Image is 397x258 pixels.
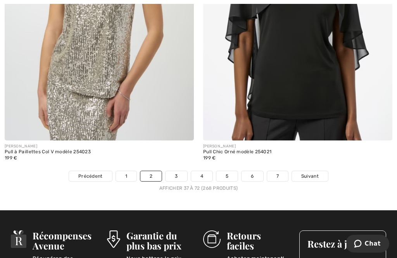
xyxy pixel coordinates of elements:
a: 7 [267,171,288,181]
span: Précédent [78,173,103,180]
img: Récompenses Avenue [11,230,26,248]
a: Suivant [292,171,328,181]
a: 2 [140,171,162,181]
div: [PERSON_NAME] [5,144,194,149]
h3: Récompenses Avenue [33,230,98,251]
span: 199 € [203,155,216,161]
span: Suivant [301,173,319,180]
img: Retours faciles [203,230,221,248]
a: 1 [116,171,136,181]
div: Pull à Paillettes Col V modèle 254023 [5,149,194,155]
h3: Retours faciles [227,230,290,251]
span: 199 € [5,155,17,161]
div: Pull Chic Orné modèle 254021 [203,149,392,155]
a: 3 [166,171,187,181]
h3: Garantie du plus bas prix [126,230,194,251]
iframe: Ouvre un widget dans lequel vous pouvez chatter avec l’un de nos agents [347,235,389,254]
div: [PERSON_NAME] [203,144,392,149]
a: 6 [242,171,263,181]
a: Précédent [69,171,112,181]
a: 4 [191,171,212,181]
img: Garantie du plus bas prix [107,230,120,248]
h3: Restez à jour [307,239,378,249]
a: 5 [216,171,238,181]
